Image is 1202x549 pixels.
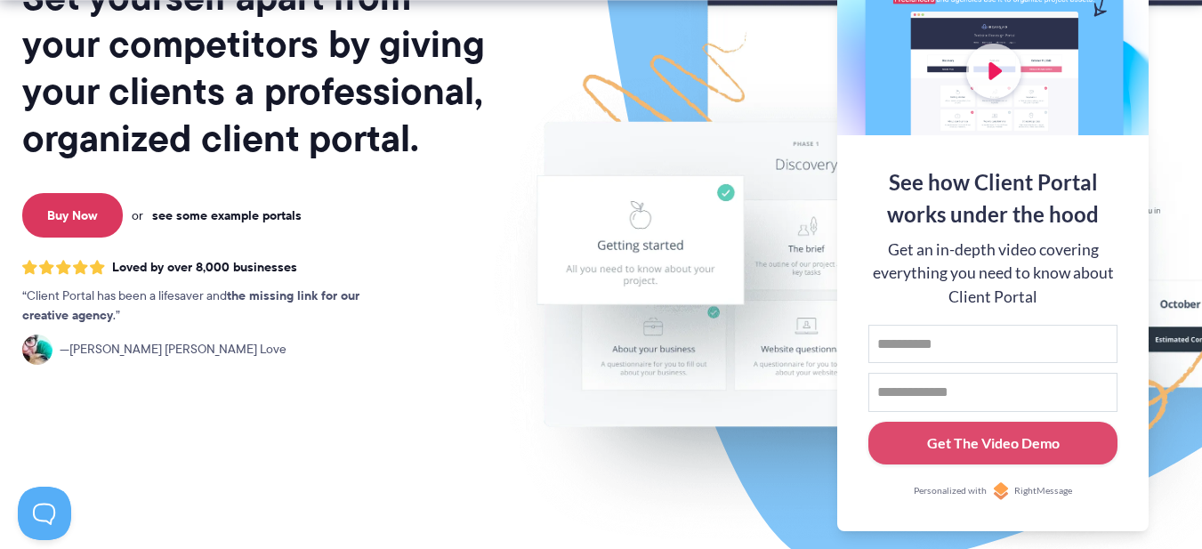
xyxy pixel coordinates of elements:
strong: the missing link for our creative agency [22,286,359,325]
span: Loved by over 8,000 businesses [112,260,297,275]
a: see some example portals [152,207,302,223]
p: Client Portal has been a lifesaver and . [22,287,396,326]
iframe: Toggle Customer Support [18,487,71,540]
div: Get The Video Demo [927,432,1060,454]
button: Get The Video Demo [868,422,1117,465]
a: Buy Now [22,193,123,238]
span: RightMessage [1014,484,1072,498]
a: Personalized withRightMessage [868,482,1117,500]
span: Personalized with [914,484,987,498]
div: Get an in-depth video covering everything you need to know about Client Portal [868,238,1117,309]
span: [PERSON_NAME] [PERSON_NAME] Love [60,340,286,359]
div: See how Client Portal works under the hood [868,166,1117,230]
span: or [132,207,143,223]
img: Personalized with RightMessage [992,482,1010,500]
